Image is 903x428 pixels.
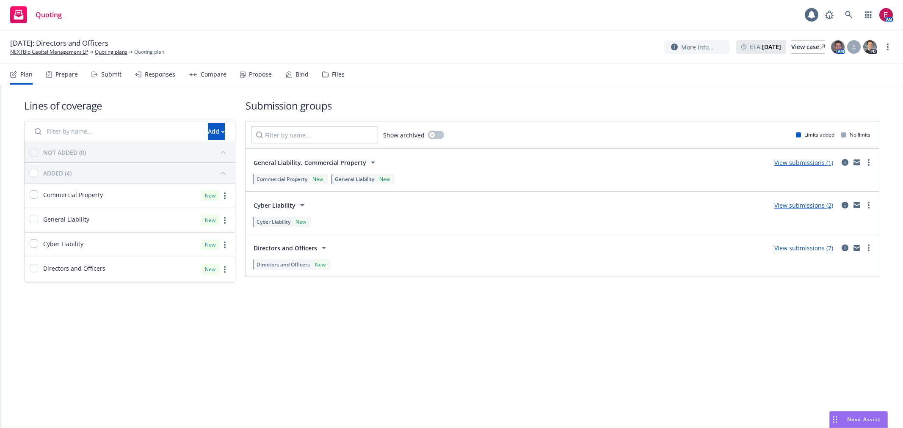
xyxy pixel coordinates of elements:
[664,40,729,54] button: More info...
[879,8,893,22] img: photo
[208,123,225,140] button: Add
[43,239,83,248] span: Cyber Liability
[145,71,175,78] div: Responses
[43,190,103,199] span: Commercial Property
[201,215,220,225] div: New
[254,158,366,167] span: General Liability, Commercial Property
[24,99,235,112] h1: Lines of coverage
[791,41,825,53] div: View case
[311,176,325,183] div: New
[208,123,225,140] div: Add
[251,154,381,171] button: General Liability, Commercial Property
[220,215,230,225] a: more
[201,264,220,274] div: New
[830,412,840,428] div: Drag to move
[134,48,164,56] span: Quoting plan
[864,157,874,167] a: more
[762,43,781,51] strong: [DATE]
[220,240,230,250] a: more
[257,261,310,268] span: Directors and Officers
[378,176,392,183] div: New
[201,190,220,201] div: New
[847,416,881,423] span: Nova Assist
[860,6,877,23] a: Switch app
[43,215,89,224] span: General Liability
[821,6,838,23] a: Report a Bug
[840,243,850,253] a: circleInformation
[220,264,230,274] a: more
[883,42,893,52] a: more
[43,148,86,157] div: NOT ADDED (0)
[852,200,862,210] a: mail
[750,42,781,51] span: ETA :
[254,201,295,210] span: Cyber Liability
[220,191,230,201] a: more
[831,40,845,54] img: photo
[841,131,870,138] div: No limits
[36,11,62,18] span: Quoting
[101,71,122,78] div: Submit
[335,176,374,183] span: General Liability
[864,200,874,210] a: more
[7,3,65,27] a: Quoting
[840,200,850,210] a: circleInformation
[251,197,310,214] button: Cyber Liability
[829,411,888,428] button: Nova Assist
[774,201,833,209] a: View submissions (2)
[30,123,203,140] input: Filter by name...
[294,218,308,225] div: New
[840,6,857,23] a: Search
[852,243,862,253] a: mail
[295,71,309,78] div: Bind
[332,71,345,78] div: Files
[791,40,825,54] a: View case
[383,131,425,140] span: Show archived
[774,244,833,252] a: View submissions (7)
[10,38,108,48] span: [DATE]: Directors and Officers
[864,243,874,253] a: more
[55,71,78,78] div: Prepare
[251,126,378,143] input: Filter by name...
[249,71,272,78] div: Propose
[852,157,862,167] a: mail
[681,43,714,52] span: More info...
[20,71,33,78] div: Plan
[201,71,226,78] div: Compare
[43,169,72,178] div: ADDED (4)
[201,239,220,250] div: New
[863,40,877,54] img: photo
[43,145,230,159] button: NOT ADDED (0)
[254,244,317,252] span: Directors and Officers
[43,166,230,180] button: ADDED (4)
[796,131,834,138] div: Limits added
[257,218,290,225] span: Cyber Liability
[10,48,88,56] a: NEXTBio Capital Management LP
[43,264,105,273] span: Directors and Officers
[246,99,879,112] h1: Submission groups
[313,261,327,268] div: New
[774,159,833,167] a: View submissions (1)
[95,48,127,56] a: Quoting plans
[840,157,850,167] a: circleInformation
[257,176,307,183] span: Commercial Property
[251,239,331,256] button: Directors and Officers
